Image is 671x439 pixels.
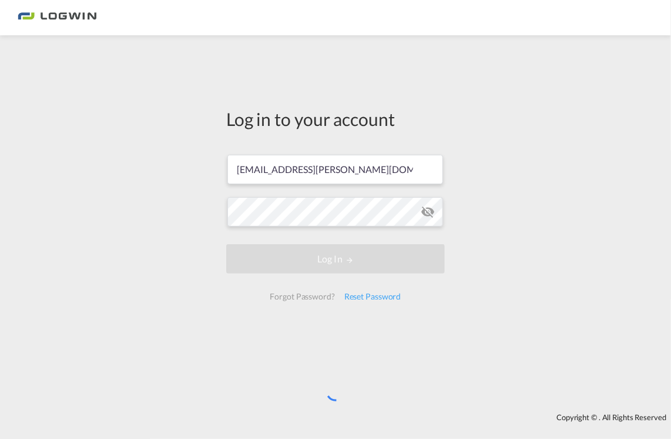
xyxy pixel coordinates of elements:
[265,286,339,307] div: Forgot Password?
[340,286,406,307] div: Reset Password
[226,107,445,131] div: Log in to your account
[421,205,435,219] md-icon: icon-eye-off
[226,244,445,274] button: LOGIN
[227,155,443,184] input: Enter email/phone number
[18,5,97,31] img: bc73a0e0d8c111efacd525e4c8ad7d32.png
